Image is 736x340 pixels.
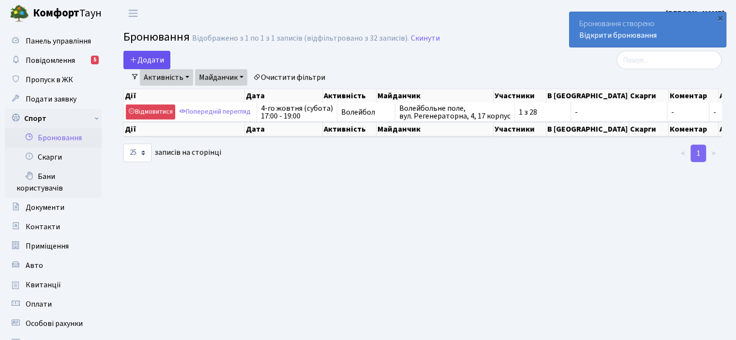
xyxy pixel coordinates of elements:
[91,56,99,64] div: 5
[376,122,494,136] th: Майданчик
[26,318,83,329] span: Особові рахунки
[546,122,629,136] th: В [GEOGRAPHIC_DATA]
[671,108,705,116] span: -
[192,34,409,43] div: Відображено з 1 по 1 з 1 записів (відфільтровано з 32 записів).
[5,148,102,167] a: Скарги
[123,144,151,162] select: записів на сторінці
[669,122,719,136] th: Коментар
[140,69,193,86] a: Активність
[323,122,376,136] th: Активність
[494,89,546,103] th: Участники
[5,275,102,295] a: Квитанції
[5,295,102,314] a: Оплати
[26,55,75,66] span: Повідомлення
[5,109,102,128] a: Спорт
[669,89,719,103] th: Коментар
[26,299,52,310] span: Оплати
[26,202,64,213] span: Документи
[715,13,725,23] div: ×
[629,89,669,103] th: Скарги
[5,237,102,256] a: Приміщення
[579,30,657,41] a: Відкрити бронювання
[26,241,69,251] span: Приміщення
[629,122,669,136] th: Скарги
[5,51,102,70] a: Повідомлення5
[123,144,221,162] label: записів на сторінці
[5,198,102,217] a: Документи
[5,256,102,275] a: Авто
[26,280,61,290] span: Квитанції
[261,104,333,120] span: 4-го жовтня (субота) 17:00 - 19:00
[666,8,724,19] a: [PERSON_NAME]
[245,122,323,136] th: Дата
[5,167,102,198] a: Бани користувачів
[546,89,629,103] th: В [GEOGRAPHIC_DATA]
[5,314,102,333] a: Особові рахунки
[123,51,170,69] button: Додати
[570,12,726,47] div: Бронювання створено
[124,122,245,136] th: Дії
[713,107,716,118] span: -
[5,89,102,109] a: Подати заявку
[494,122,546,136] th: Участники
[177,104,253,119] a: Попередній перегляд
[245,89,323,103] th: Дата
[26,222,60,232] span: Контакти
[5,217,102,237] a: Контакти
[123,29,190,45] span: Бронювання
[411,34,440,43] a: Скинути
[5,70,102,89] a: Пропуск в ЖК
[126,104,175,119] a: Відмовитися
[26,94,76,104] span: Подати заявку
[323,89,376,103] th: Активність
[399,104,511,120] span: Волейбольне поле, вул. Регенераторна, 4, 17 корпус
[249,69,329,86] a: Очистити фільтри
[26,260,43,271] span: Авто
[10,4,29,23] img: logo.png
[5,31,102,51] a: Панель управління
[124,89,245,103] th: Дії
[376,89,494,103] th: Майданчик
[33,5,102,22] span: Таун
[26,74,73,85] span: Пропуск в ЖК
[575,108,663,116] span: -
[195,69,247,86] a: Майданчик
[519,108,567,116] span: 1 з 28
[33,5,79,21] b: Комфорт
[341,108,391,116] span: Волейбол
[691,145,706,162] a: 1
[26,36,91,46] span: Панель управління
[616,51,721,69] input: Пошук...
[121,5,145,21] button: Переключити навігацію
[5,128,102,148] a: Бронювання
